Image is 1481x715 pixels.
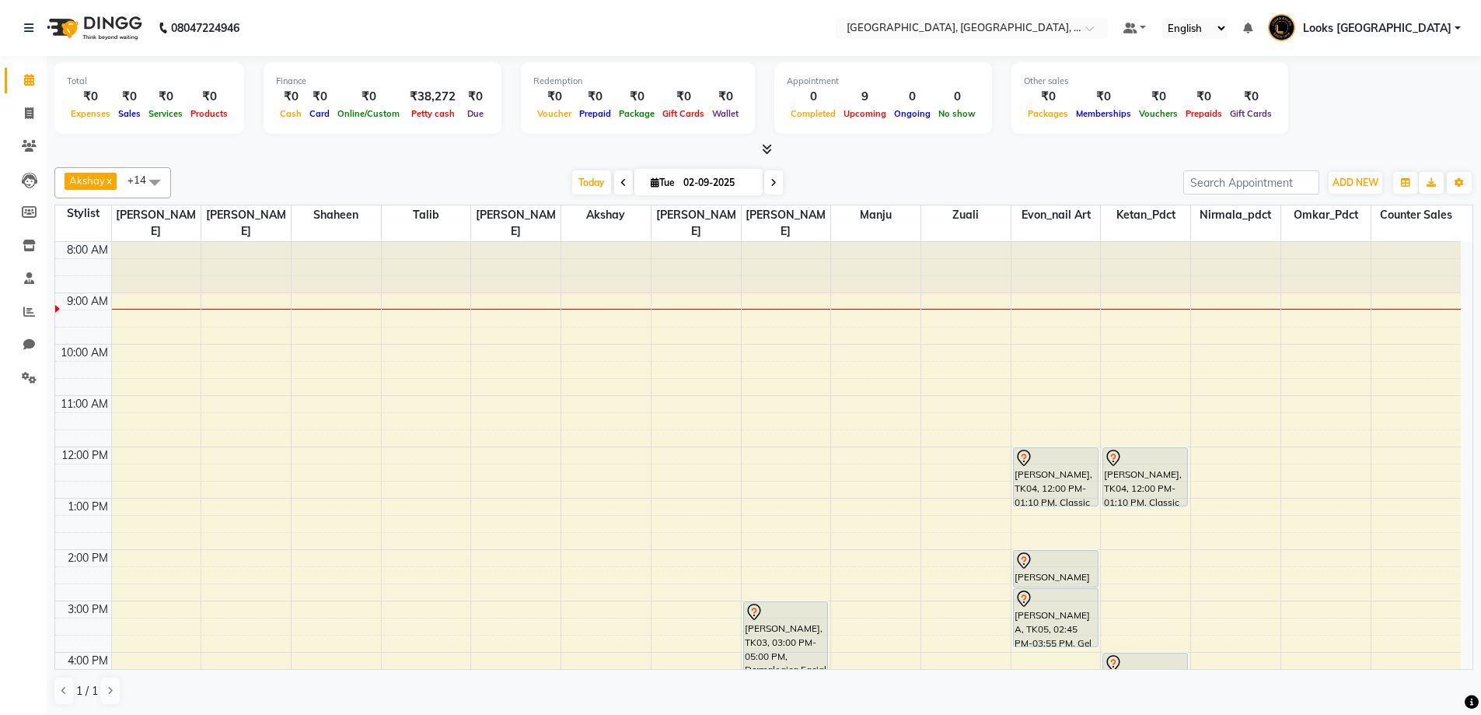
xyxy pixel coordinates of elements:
div: ₹0 [575,88,615,106]
span: [PERSON_NAME] [651,205,741,241]
input: Search Appointment [1183,170,1319,195]
div: Finance [276,75,489,88]
span: Online/Custom [334,108,403,119]
button: ADD NEW [1329,172,1382,194]
span: Talib [382,205,471,225]
span: Package [615,108,658,119]
span: Memberships [1072,108,1135,119]
span: Sales [114,108,145,119]
span: [PERSON_NAME] [112,205,201,241]
div: Redemption [533,75,742,88]
span: Packages [1024,108,1072,119]
div: 8:00 AM [64,242,111,258]
span: Wallet [708,108,742,119]
div: ₹0 [114,88,145,106]
span: Services [145,108,187,119]
div: ₹0 [145,88,187,106]
span: Petty cash [407,108,459,119]
div: ₹0 [306,88,334,106]
span: [PERSON_NAME] [742,205,831,241]
span: [PERSON_NAME] [201,205,291,241]
span: Upcoming [840,108,890,119]
div: ₹0 [1024,88,1072,106]
div: ₹0 [462,88,489,106]
span: [PERSON_NAME] [471,205,561,241]
span: Omkar_Pdct [1281,205,1371,225]
span: Card [306,108,334,119]
div: 9:00 AM [64,293,111,310]
span: Expenses [67,108,114,119]
span: Nirmala_pdct [1191,205,1280,225]
span: Vouchers [1135,108,1182,119]
div: [PERSON_NAME], TK04, 12:00 PM-01:10 PM, Classic Manicure(F) [1014,448,1098,506]
span: Due [463,108,487,119]
div: Total [67,75,232,88]
div: 4:00 PM [65,653,111,669]
span: Prepaid [575,108,615,119]
input: 2025-09-02 [679,171,756,195]
span: Cash [276,108,306,119]
div: ₹0 [67,88,114,106]
b: 08047224946 [171,6,239,50]
span: Ketan_Pdct [1101,205,1190,225]
img: logo [40,6,146,50]
img: Looks Fort Mumbai [1268,14,1295,41]
div: 12:00 PM [58,447,111,464]
div: Appointment [787,75,980,88]
span: Zuali [921,205,1011,225]
span: Akshay [561,205,651,225]
div: Stylist [55,205,111,222]
span: Looks [GEOGRAPHIC_DATA] [1303,20,1451,37]
span: Today [572,170,611,195]
span: No show [934,108,980,119]
span: Prepaids [1182,108,1226,119]
div: [PERSON_NAME], TK04, 12:00 PM-01:10 PM, Classic Pedicure(F) [1103,448,1187,506]
span: Ongoing [890,108,934,119]
span: ADD NEW [1333,177,1378,188]
div: ₹0 [187,88,232,106]
span: Gift Cards [1226,108,1276,119]
div: ₹0 [658,88,708,106]
div: [PERSON_NAME], TK03, 03:00 PM-05:00 PM, Dermalogica Facial with Cooling Contour Mask [744,602,828,703]
div: 0 [890,88,934,106]
span: Completed [787,108,840,119]
div: ₹0 [276,88,306,106]
div: ₹0 [1072,88,1135,106]
div: ₹38,272 [403,88,462,106]
span: Products [187,108,232,119]
span: Akshay [69,174,105,187]
div: ₹0 [708,88,742,106]
div: ₹0 [1182,88,1226,106]
div: [PERSON_NAME] A, TK05, 02:00 PM-02:45 PM, Gel Polish Application [1014,551,1098,587]
div: 0 [934,88,980,106]
div: [PERSON_NAME] A, TK05, 02:45 PM-03:55 PM, Gel Polish Touchup [1014,589,1098,647]
div: ₹0 [1135,88,1182,106]
span: +14 [127,173,158,186]
span: Counter Sales [1371,205,1461,225]
div: 1:00 PM [65,499,111,515]
div: ₹0 [1226,88,1276,106]
div: Other sales [1024,75,1276,88]
span: Voucher [533,108,575,119]
div: ₹0 [334,88,403,106]
div: 3:00 PM [65,601,111,618]
div: 2:00 PM [65,550,111,566]
span: Manju [831,205,920,225]
div: 0 [787,88,840,106]
span: Evon_nail art [1011,205,1101,225]
div: 9 [840,88,890,106]
span: Tue [647,177,679,188]
a: x [105,174,112,187]
div: ₹0 [533,88,575,106]
span: Gift Cards [658,108,708,119]
span: Shaheen [292,205,381,225]
div: 10:00 AM [58,345,111,361]
div: 11:00 AM [58,396,111,412]
div: ₹0 [615,88,658,106]
span: 1 / 1 [76,683,98,699]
